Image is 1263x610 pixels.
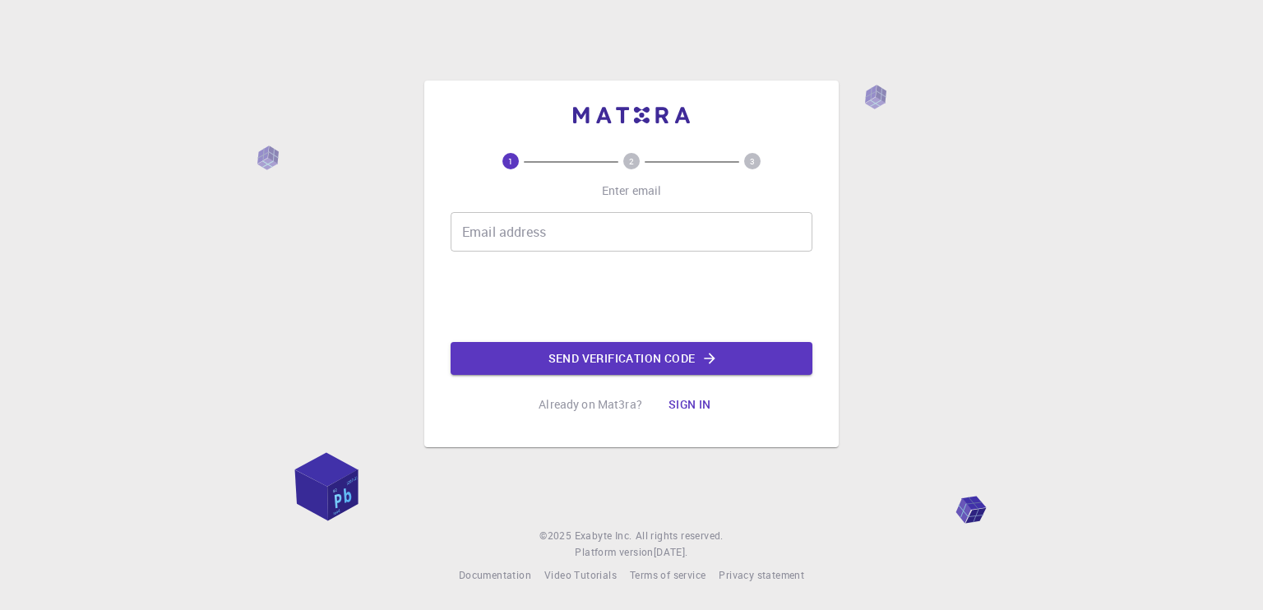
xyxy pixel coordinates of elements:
a: Terms of service [630,567,706,584]
span: Exabyte Inc. [575,529,632,542]
a: Documentation [459,567,531,584]
span: All rights reserved. [636,528,724,544]
a: Privacy statement [719,567,804,584]
span: Terms of service [630,568,706,581]
span: Platform version [575,544,653,561]
button: Send verification code [451,342,812,375]
text: 1 [508,155,513,167]
a: Exabyte Inc. [575,528,632,544]
span: Privacy statement [719,568,804,581]
p: Already on Mat3ra? [539,396,642,413]
iframe: reCAPTCHA [507,265,756,329]
text: 3 [750,155,755,167]
button: Sign in [655,388,724,421]
p: Enter email [602,183,662,199]
a: [DATE]. [654,544,688,561]
span: Video Tutorials [544,568,617,581]
span: [DATE] . [654,545,688,558]
text: 2 [629,155,634,167]
span: © 2025 [539,528,574,544]
span: Documentation [459,568,531,581]
a: Video Tutorials [544,567,617,584]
